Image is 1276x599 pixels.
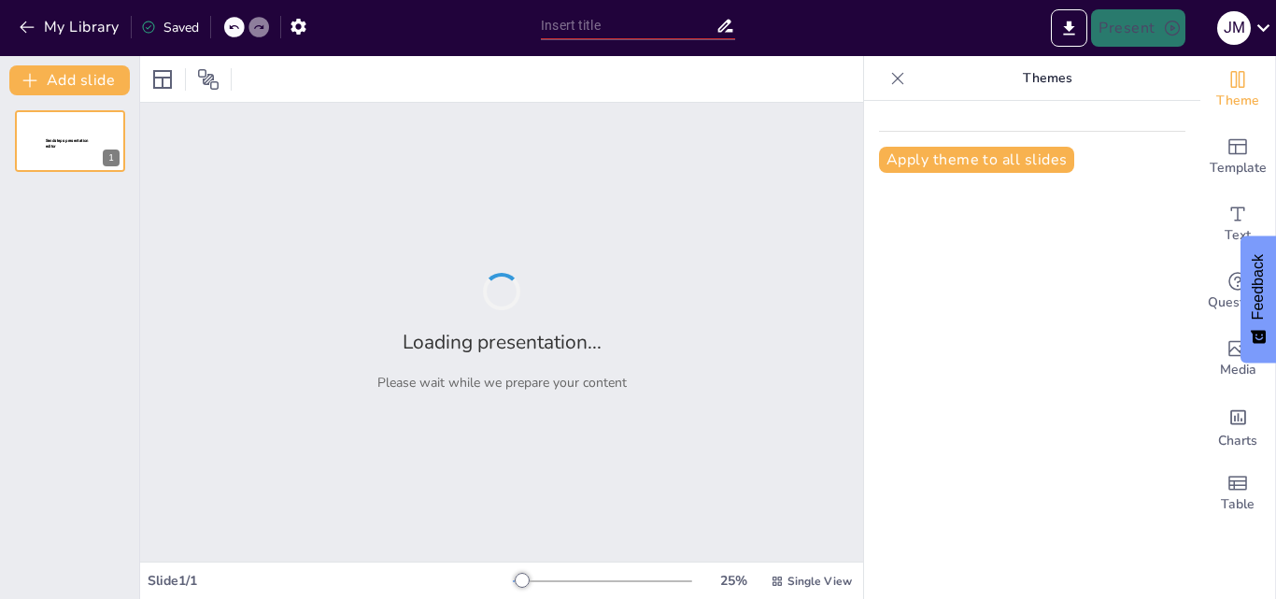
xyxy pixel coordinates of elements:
span: Feedback [1250,254,1267,320]
button: My Library [14,12,127,42]
div: Slide 1 / 1 [148,572,513,590]
button: Add slide [9,65,130,95]
input: Insert title [541,12,716,39]
div: Layout [148,64,177,94]
h2: Loading presentation... [403,329,602,355]
div: Add text boxes [1200,191,1275,258]
div: 1 [15,110,125,172]
button: Export to PowerPoint [1051,9,1087,47]
span: Position [197,68,220,91]
span: Questions [1208,292,1269,313]
div: Saved [141,19,199,36]
div: Add images, graphics, shapes or video [1200,325,1275,392]
span: Media [1220,360,1256,380]
span: Sendsteps presentation editor [46,138,89,149]
p: Themes [913,56,1182,101]
span: Theme [1216,91,1259,111]
div: j m [1217,11,1251,45]
button: j m [1217,9,1251,47]
button: Feedback - Show survey [1241,235,1276,363]
div: Add a table [1200,460,1275,527]
span: Template [1210,158,1267,178]
span: Text [1225,225,1251,246]
span: Charts [1218,431,1257,451]
div: Change the overall theme [1200,56,1275,123]
span: Single View [787,574,852,589]
div: 1 [103,150,120,166]
div: Add charts and graphs [1200,392,1275,460]
button: Present [1091,9,1184,47]
div: Add ready made slides [1200,123,1275,191]
button: Apply theme to all slides [879,147,1074,173]
div: 25 % [711,572,756,590]
div: Get real-time input from your audience [1200,258,1275,325]
span: Table [1221,494,1255,515]
p: Please wait while we prepare your content [377,374,627,392]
